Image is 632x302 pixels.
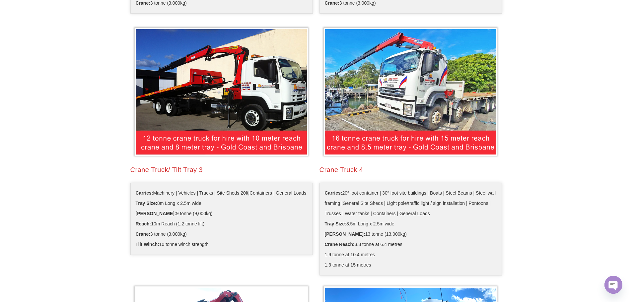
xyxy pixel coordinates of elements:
[325,239,402,250] span: 3.3 tonne at 6.4 metres
[319,165,502,174] div: Crane Truck 4
[321,25,500,158] img: Crane Truck Hire Brisbane
[136,219,205,229] span: 10m Reach (1.2 tonne lift)
[325,260,371,270] span: 1.3 tonne at 15 metres
[325,0,339,6] b: Crane:
[136,239,209,250] span: 10 tonne winch strength
[136,0,150,6] b: Crane:
[325,190,342,196] b: Carries:
[136,198,201,209] span: 8m Long x 2.5m wide
[132,25,311,158] img: Crane Truck Hire
[136,188,307,198] span: Machinery | Vehicles | Trucks | Site Sheds 20ft|Containers | General Loads
[325,242,355,247] b: ​Crane Reach:
[136,209,213,219] span: 9 tonne (9,000kg)
[136,242,159,247] b: ​Tilt Winch:
[136,221,151,226] b: Reach:
[325,231,365,237] b: [PERSON_NAME]:
[136,201,157,206] b: Tray Size:
[136,211,176,216] b: [PERSON_NAME]:
[325,250,375,260] span: 1.9 tonne at 10.4 metres
[325,219,394,229] span: 8.5m Long x 2.5m wide
[136,229,187,239] span: 3 tonne (3,000kg)
[130,165,313,174] div: Crane Truck/ Tilt Tray 3
[325,221,346,226] b: Tray Size:
[325,229,407,239] span: 13 tonne (13,000kg)
[136,231,150,237] b: Crane:
[136,190,153,196] b: Carries:
[325,188,497,219] span: 20″ foot container | 30″ foot site buildings | Boats | Steel Beams | Steel wall framing |General ...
